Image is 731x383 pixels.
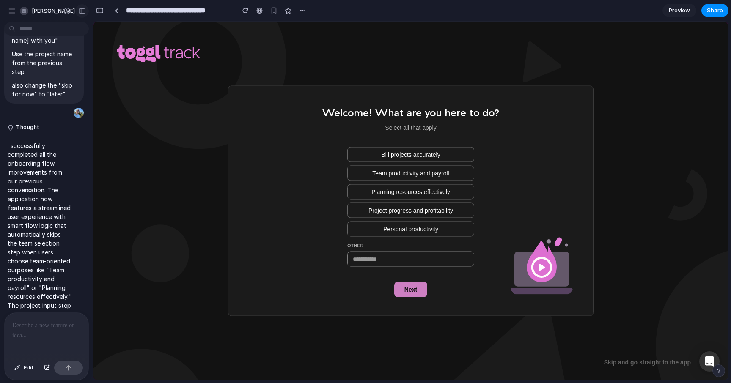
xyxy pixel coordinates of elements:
[301,260,334,276] button: Next
[254,125,381,140] button: Bill projects accurately
[288,129,346,137] span: Bill projects accurately
[511,337,597,344] span: Skip and go straight to the app
[417,215,479,273] img: Toggl Avatar
[32,7,75,15] span: [PERSON_NAME]
[511,336,597,345] button: Skip and go straight to the app
[311,264,324,272] span: Next
[24,24,107,41] img: Toggl Track
[12,49,76,76] p: Use the project name from the previous step
[669,6,690,15] span: Preview
[290,203,345,212] span: Personal productivity
[275,185,360,193] span: Project progress and profitability
[707,6,723,15] span: Share
[279,147,355,156] span: Team productivity and payroll
[662,4,696,17] a: Preview
[254,200,381,215] button: Personal productivity
[254,144,381,159] button: Team productivity and payroll
[254,162,381,178] button: Planning resources effectively
[12,81,76,98] p: also change the "skip for now" to "later"
[10,361,38,375] button: Edit
[16,4,88,18] button: [PERSON_NAME]
[24,364,34,372] span: Edit
[254,222,270,227] span: Other
[701,4,728,17] button: Share
[291,102,343,109] span: Select all that apply
[229,84,406,97] span: Welcome! What are you here to do?
[254,181,381,197] button: Project progress and profitability
[278,166,357,174] span: Planning resources effectively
